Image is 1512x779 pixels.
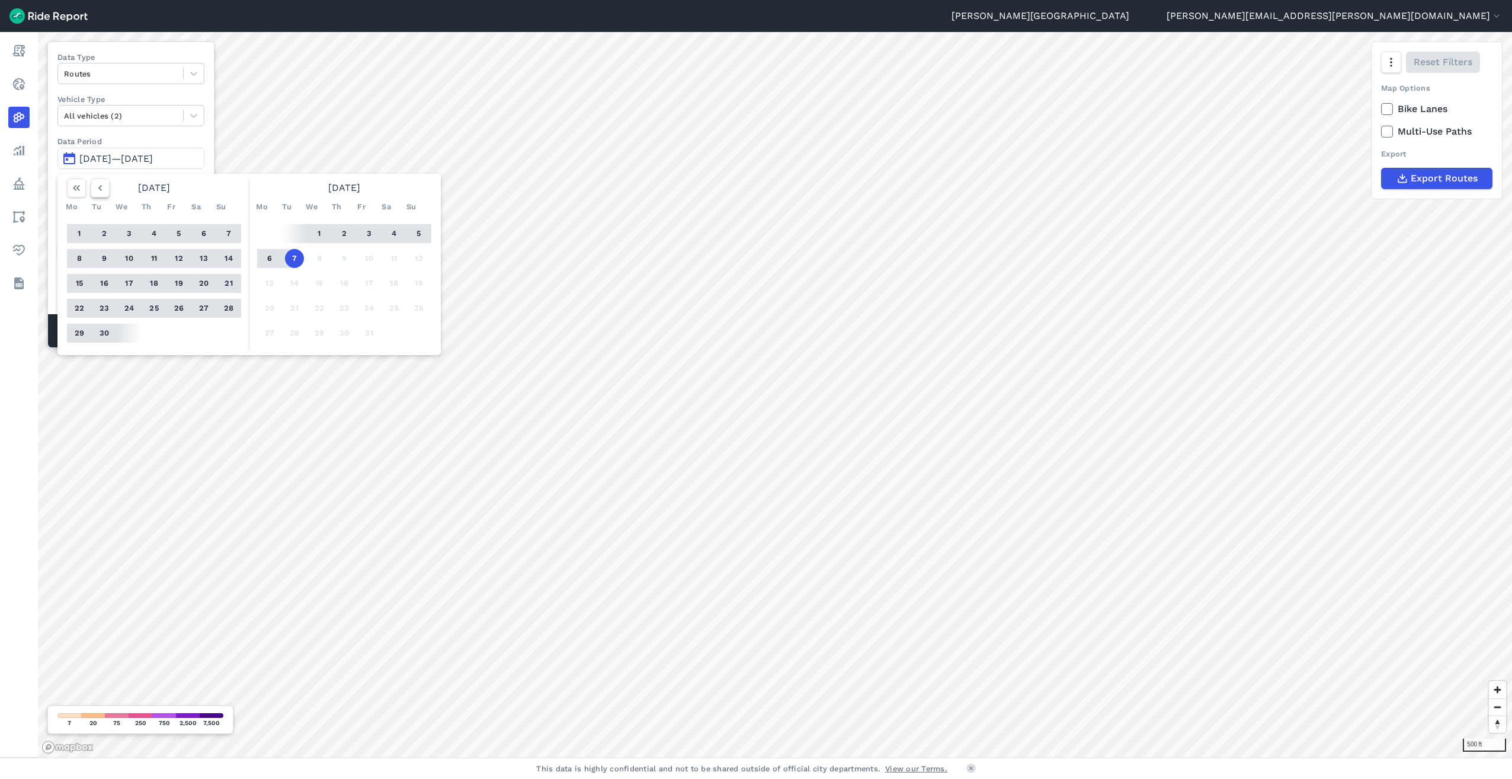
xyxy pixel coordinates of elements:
[120,224,139,243] button: 3
[120,299,139,318] button: 24
[194,299,213,318] button: 27
[95,249,114,268] button: 9
[352,197,371,216] div: Fr
[360,324,379,343] button: 31
[8,40,30,62] a: Report
[9,8,88,24] img: Ride Report
[137,197,156,216] div: Th
[1406,52,1480,73] button: Reset Filters
[360,299,379,318] button: 24
[1414,55,1472,69] span: Reset Filters
[169,249,188,268] button: 12
[409,224,428,243] button: 5
[335,299,354,318] button: 23
[8,273,30,294] a: Datasets
[310,299,329,318] button: 22
[302,197,321,216] div: We
[41,740,94,754] a: Mapbox logo
[335,224,354,243] button: 2
[277,197,296,216] div: Tu
[327,197,346,216] div: Th
[194,249,213,268] button: 13
[70,299,89,318] button: 22
[145,224,164,243] button: 4
[1411,171,1478,186] span: Export Routes
[385,249,403,268] button: 11
[402,197,421,216] div: Su
[385,274,403,293] button: 18
[8,240,30,261] a: Health
[260,299,279,318] button: 20
[112,197,131,216] div: We
[57,148,204,169] button: [DATE]—[DATE]
[385,299,403,318] button: 25
[310,249,329,268] button: 8
[952,9,1129,23] a: [PERSON_NAME][GEOGRAPHIC_DATA]
[95,299,114,318] button: 23
[194,274,213,293] button: 20
[8,107,30,128] a: Heatmaps
[385,224,403,243] button: 4
[219,224,238,243] button: 7
[377,197,396,216] div: Sa
[360,224,379,243] button: 3
[310,224,329,243] button: 1
[260,249,279,268] button: 6
[285,249,304,268] button: 7
[57,94,204,105] label: Vehicle Type
[8,74,30,95] a: Realtime
[169,224,188,243] button: 5
[62,178,246,197] div: [DATE]
[335,324,354,343] button: 30
[219,249,238,268] button: 14
[1489,716,1506,733] button: Reset bearing to north
[8,140,30,161] a: Analyze
[95,224,114,243] button: 2
[187,197,206,216] div: Sa
[169,274,188,293] button: 19
[1463,739,1506,752] div: 500 ft
[79,153,153,164] span: [DATE]—[DATE]
[145,274,164,293] button: 18
[885,763,947,774] a: View our Terms.
[70,274,89,293] button: 15
[409,249,428,268] button: 12
[145,249,164,268] button: 11
[212,197,230,216] div: Su
[194,224,213,243] button: 6
[219,274,238,293] button: 21
[57,52,204,63] label: Data Type
[70,224,89,243] button: 1
[169,299,188,318] button: 26
[120,274,139,293] button: 17
[95,274,114,293] button: 16
[360,274,379,293] button: 17
[360,249,379,268] button: 10
[162,197,181,216] div: Fr
[57,136,204,147] label: Data Period
[1381,124,1492,139] label: Multi-Use Paths
[38,32,1512,758] canvas: Map
[409,299,428,318] button: 26
[260,274,279,293] button: 13
[120,249,139,268] button: 10
[1381,82,1492,94] div: Map Options
[409,274,428,293] button: 19
[87,197,106,216] div: Tu
[1489,681,1506,698] button: Zoom in
[145,299,164,318] button: 25
[1381,168,1492,189] button: Export Routes
[285,324,304,343] button: 28
[285,299,304,318] button: 21
[310,274,329,293] button: 15
[310,324,329,343] button: 29
[1489,698,1506,716] button: Zoom out
[285,274,304,293] button: 14
[62,197,81,216] div: Mo
[95,324,114,343] button: 30
[252,197,271,216] div: Mo
[8,206,30,228] a: Areas
[252,178,436,197] div: [DATE]
[70,249,89,268] button: 8
[1167,9,1503,23] button: [PERSON_NAME][EMAIL_ADDRESS][PERSON_NAME][DOMAIN_NAME]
